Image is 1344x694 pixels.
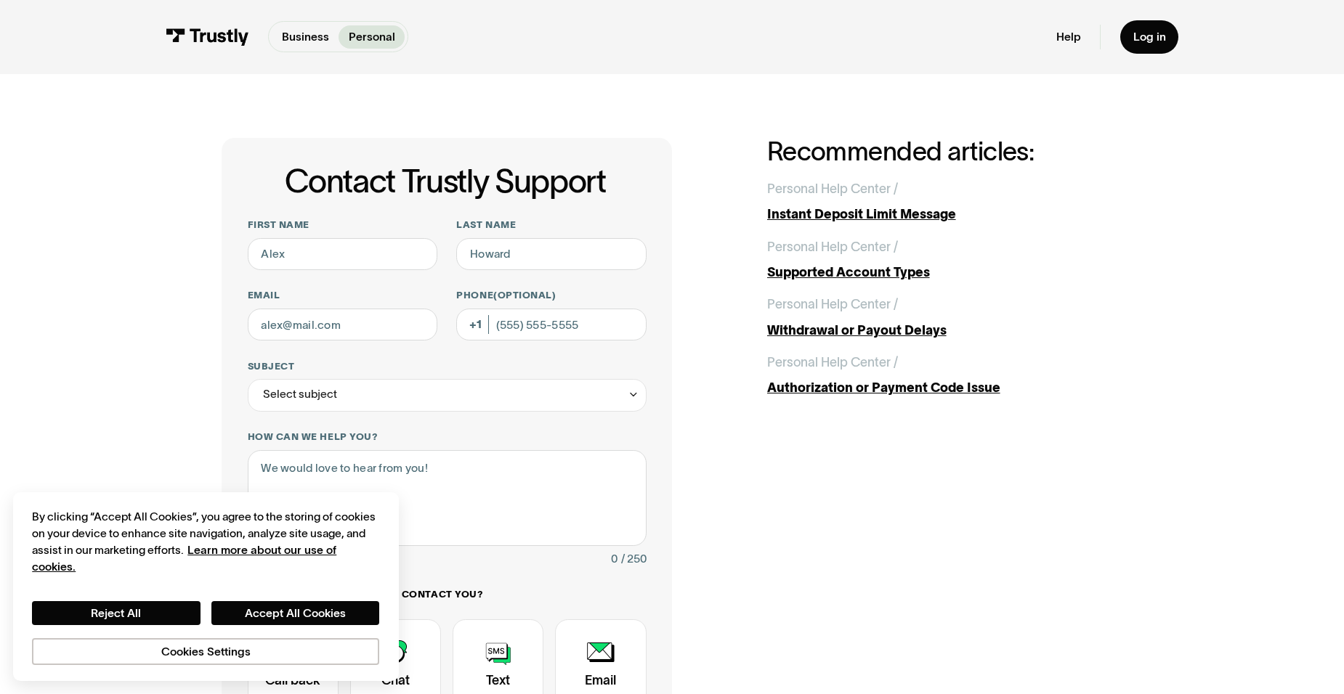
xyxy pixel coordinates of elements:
input: Alex [248,238,437,270]
input: (555) 555-5555 [456,309,646,340]
h1: Contact Trustly Support [245,164,647,200]
div: Supported Account Types [767,263,1122,282]
a: Personal [339,25,405,49]
h2: Recommended articles: [767,138,1122,166]
a: Log in [1120,20,1178,54]
a: Personal Help Center /Supported Account Types [767,237,1122,282]
button: Cookies Settings [32,638,379,665]
a: Personal Help Center /Authorization or Payment Code Issue [767,353,1122,398]
div: By clicking “Accept All Cookies”, you agree to the storing of cookies on your device to enhance s... [32,508,379,576]
div: Personal Help Center / [767,353,898,372]
div: Cookie banner [13,492,399,682]
label: First name [248,219,437,232]
div: / 250 [621,550,647,569]
label: Subject [248,360,647,373]
span: (Optional) [493,290,556,301]
p: Business [282,28,329,45]
div: Personal Help Center / [767,237,898,257]
div: Withdrawal or Payout Delays [767,321,1122,340]
a: Help [1056,30,1081,44]
div: Personal Help Center / [767,179,898,199]
label: How can we help you? [248,430,647,444]
div: Privacy [32,508,379,665]
div: Authorization or Payment Code Issue [767,378,1122,398]
label: Phone [456,289,646,302]
div: Select subject [263,385,337,404]
label: Last name [456,219,646,232]
label: Email [248,289,437,302]
div: Personal Help Center / [767,295,898,314]
label: How would you like us to contact you? [248,588,647,601]
div: Instant Deposit Limit Message [767,205,1122,224]
a: Personal Help Center /Instant Deposit Limit Message [767,179,1122,224]
img: Trustly Logo [166,28,249,46]
a: Personal Help Center /Withdrawal or Payout Delays [767,295,1122,340]
div: Select subject [248,379,647,411]
input: Howard [456,238,646,270]
input: alex@mail.com [248,309,437,340]
div: 0 [611,550,618,569]
div: Log in [1133,30,1166,44]
a: Business [272,25,339,49]
button: Reject All [32,601,200,625]
p: Personal [349,28,395,45]
button: Accept All Cookies [211,601,379,625]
